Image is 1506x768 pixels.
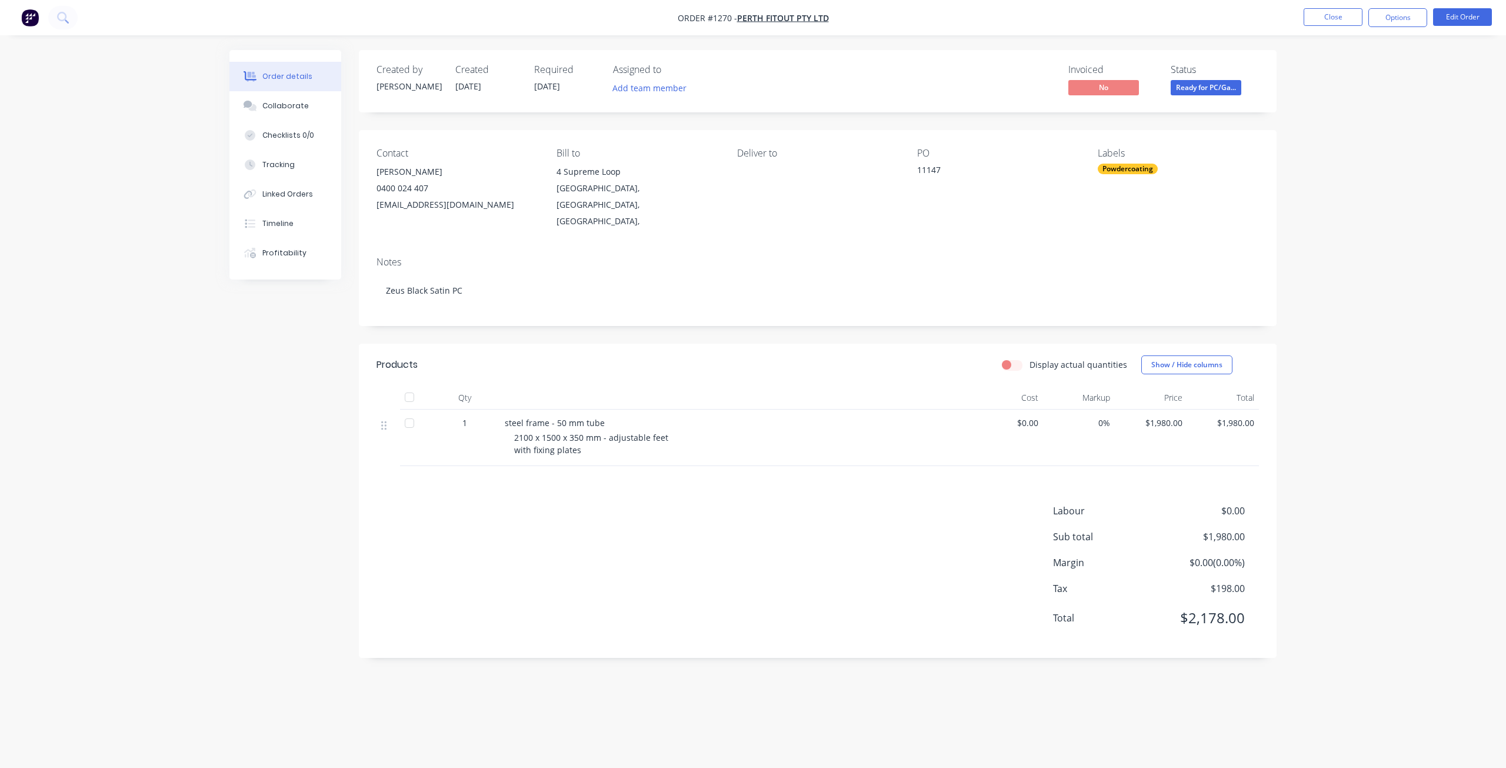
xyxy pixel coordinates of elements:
span: [DATE] [534,81,560,92]
span: [DATE] [455,81,481,92]
div: Total [1187,386,1260,410]
button: Timeline [229,209,341,238]
img: Factory [21,9,39,26]
button: Tracking [229,150,341,179]
div: Labels [1098,148,1259,159]
div: Status [1171,64,1259,75]
div: Price [1115,386,1187,410]
span: Sub total [1053,530,1158,544]
div: Deliver to [737,148,898,159]
button: Add team member [607,80,693,96]
div: [PERSON_NAME]0400 024 407[EMAIL_ADDRESS][DOMAIN_NAME] [376,164,538,213]
span: $0.00 [1158,504,1245,518]
div: Markup [1043,386,1115,410]
div: Timeline [262,218,294,229]
button: Edit Order [1433,8,1492,26]
span: $0.00 [975,417,1038,429]
span: Ready for PC/Ga... [1171,80,1241,95]
span: $1,980.00 [1158,530,1245,544]
span: $0.00 ( 0.00 %) [1158,556,1245,570]
div: Invoiced [1068,64,1157,75]
div: Checklists 0/0 [262,130,314,141]
div: Created by [376,64,441,75]
div: Products [376,358,418,372]
button: Linked Orders [229,179,341,209]
span: Labour [1053,504,1158,518]
span: $1,980.00 [1119,417,1182,429]
span: Order #1270 - [678,12,737,24]
button: Add team member [613,80,693,96]
div: Linked Orders [262,189,313,200]
span: Total [1053,611,1158,625]
div: Profitability [262,248,306,258]
div: [PERSON_NAME] [376,80,441,92]
span: Margin [1053,556,1158,570]
a: Perth Fitout PTY LTD [737,12,829,24]
div: Powdercoating [1098,164,1158,174]
div: Qty [429,386,500,410]
div: 11147 [917,164,1064,180]
div: Notes [376,257,1259,268]
div: Required [534,64,599,75]
div: Tracking [262,159,295,170]
span: $198.00 [1158,581,1245,596]
span: No [1068,80,1139,95]
span: Tax [1053,581,1158,596]
button: Options [1368,8,1427,27]
button: Ready for PC/Ga... [1171,80,1241,98]
div: Cost [971,386,1043,410]
span: 2100 x 1500 x 350 mm - adjustable feet with fixing plates [514,432,671,456]
div: Contact [376,148,538,159]
button: Checklists 0/0 [229,121,341,150]
button: Close [1304,8,1362,26]
div: 4 Supreme Loop[GEOGRAPHIC_DATA], [GEOGRAPHIC_DATA], [GEOGRAPHIC_DATA], [557,164,718,230]
div: Created [455,64,520,75]
div: Bill to [557,148,718,159]
span: steel frame - 50 mm tube [505,417,605,428]
div: Assigned to [613,64,731,75]
button: Show / Hide columns [1141,355,1232,374]
span: $1,980.00 [1192,417,1255,429]
button: Profitability [229,238,341,268]
div: Order details [262,71,312,82]
div: Collaborate [262,101,309,111]
span: 1 [462,417,467,429]
div: PO [917,148,1078,159]
div: Zeus Black Satin PC [376,272,1259,308]
div: [GEOGRAPHIC_DATA], [GEOGRAPHIC_DATA], [GEOGRAPHIC_DATA], [557,180,718,230]
div: [EMAIL_ADDRESS][DOMAIN_NAME] [376,197,538,213]
button: Collaborate [229,91,341,121]
div: 4 Supreme Loop [557,164,718,180]
label: Display actual quantities [1029,358,1127,371]
span: 0% [1048,417,1111,429]
button: Order details [229,62,341,91]
div: [PERSON_NAME] [376,164,538,180]
span: $2,178.00 [1158,607,1245,629]
div: 0400 024 407 [376,180,538,197]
